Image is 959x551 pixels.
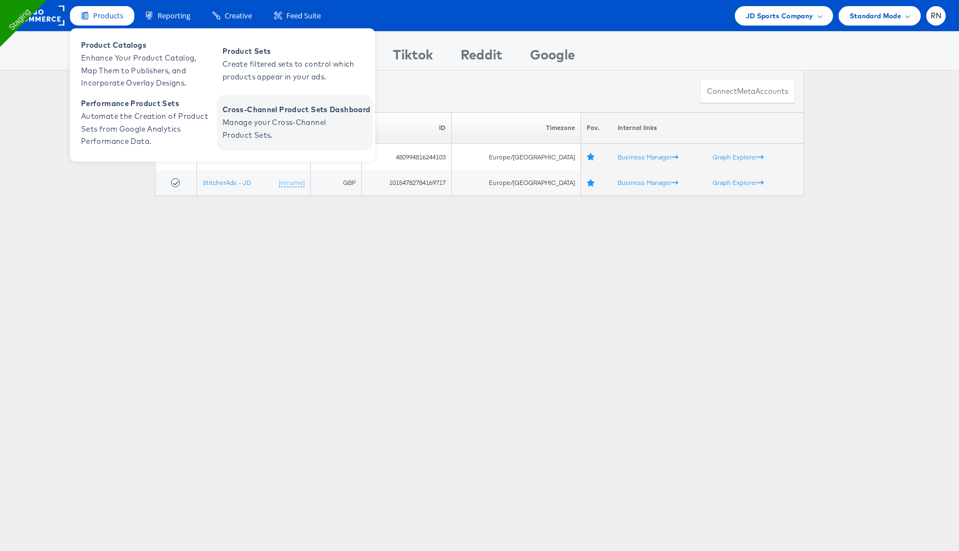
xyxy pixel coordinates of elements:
[452,170,581,196] td: Europe/[GEOGRAPHIC_DATA]
[223,103,370,116] span: Cross-Channel Product Sets Dashboard
[618,178,678,187] a: Business Manager
[223,58,356,83] span: Create filtered sets to control which products appear in your ads.
[362,170,452,196] td: 10154782784169717
[203,178,251,187] a: StitcherAds - JD
[461,45,502,70] div: Reddit
[223,116,356,142] span: Manage your Cross-Channel Product Sets.
[618,153,678,161] a: Business Manager
[279,178,305,188] a: (rename)
[81,52,214,89] span: Enhance Your Product Catalog, Map Them to Publishers, and Incorporate Overlay Designs.
[310,170,361,196] td: GBP
[158,11,190,21] span: Reporting
[223,45,356,58] span: Product Sets
[362,144,452,170] td: 480994816244103
[75,37,217,92] a: Product Catalogs Enhance Your Product Catalog, Map Them to Publishers, and Incorporate Overlay De...
[81,110,214,148] span: Automate the Creation of Product Sets from Google Analytics Performance Data.
[81,97,214,110] span: Performance Product Sets
[737,86,755,97] span: meta
[530,45,575,70] div: Google
[931,12,942,19] span: RN
[217,95,373,151] a: Cross-Channel Product Sets Dashboard Manage your Cross-Channel Product Sets.
[286,11,321,21] span: Feed Suite
[746,10,814,22] span: JD Sports Company
[713,178,764,187] a: Graph Explorer
[713,153,764,161] a: Graph Explorer
[225,11,252,21] span: Creative
[700,79,795,104] button: ConnectmetaAccounts
[217,37,359,92] a: Product Sets Create filtered sets to control which products appear in your ads.
[452,112,581,144] th: Timezone
[393,45,433,70] div: Tiktok
[850,10,901,22] span: Standard Mode
[75,95,217,151] a: Performance Product Sets Automate the Creation of Product Sets from Google Analytics Performance ...
[81,39,214,52] span: Product Catalogs
[93,11,123,21] span: Products
[362,112,452,144] th: ID
[452,144,581,170] td: Europe/[GEOGRAPHIC_DATA]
